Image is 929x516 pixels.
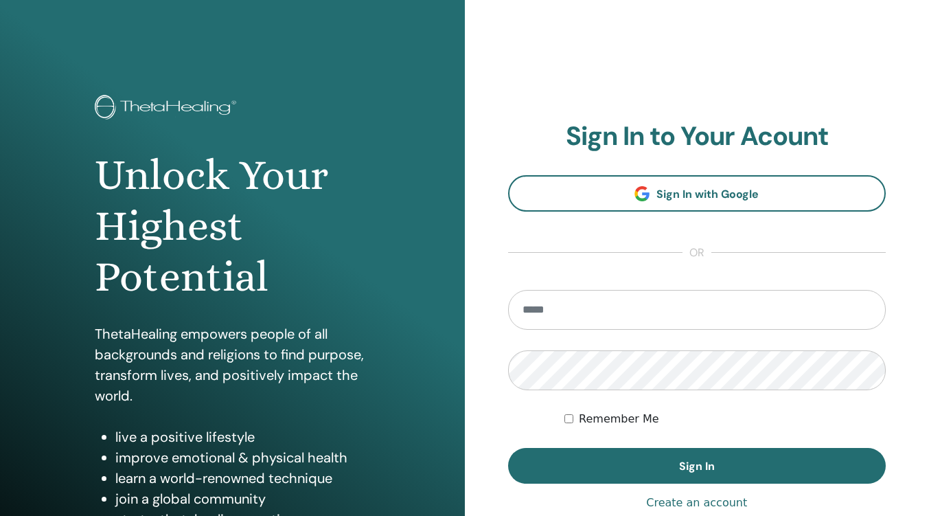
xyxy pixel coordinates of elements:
[564,411,886,427] div: Keep me authenticated indefinitely or until I manually logout
[579,411,659,427] label: Remember Me
[646,495,747,511] a: Create an account
[508,175,886,212] a: Sign In with Google
[679,459,715,473] span: Sign In
[683,245,711,261] span: or
[508,448,886,484] button: Sign In
[95,150,370,303] h1: Unlock Your Highest Potential
[508,121,886,153] h2: Sign In to Your Acount
[115,468,370,489] li: learn a world-renowned technique
[115,489,370,509] li: join a global community
[115,427,370,447] li: live a positive lifestyle
[656,187,759,201] span: Sign In with Google
[95,324,370,406] p: ThetaHealing empowers people of all backgrounds and religions to find purpose, transform lives, a...
[115,447,370,468] li: improve emotional & physical health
